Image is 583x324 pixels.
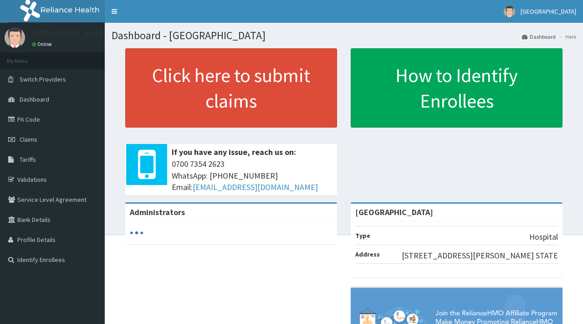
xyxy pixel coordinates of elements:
[522,33,556,41] a: Dashboard
[20,95,49,103] span: Dashboard
[193,182,318,192] a: [EMAIL_ADDRESS][DOMAIN_NAME]
[20,75,66,83] span: Switch Providers
[355,207,433,217] strong: [GEOGRAPHIC_DATA]
[355,250,380,258] b: Address
[130,207,185,217] b: Administrators
[529,231,558,243] p: Hospital
[521,7,576,15] span: [GEOGRAPHIC_DATA]
[172,147,296,157] b: If you have any issue, reach us on:
[32,30,107,38] p: [GEOGRAPHIC_DATA]
[172,158,332,193] span: 0700 7354 2623 WhatsApp: [PHONE_NUMBER] Email:
[20,155,36,164] span: Tariffs
[125,48,337,128] a: Click here to submit claims
[20,135,37,144] span: Claims
[5,27,25,48] img: User Image
[32,41,54,47] a: Online
[355,231,370,240] b: Type
[402,250,558,262] p: [STREET_ADDRESS][PERSON_NAME] STATE
[557,33,576,41] li: Here
[351,48,563,128] a: How to Identify Enrollees
[112,30,576,41] h1: Dashboard - [GEOGRAPHIC_DATA]
[130,226,143,240] svg: audio-loading
[504,6,515,17] img: User Image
